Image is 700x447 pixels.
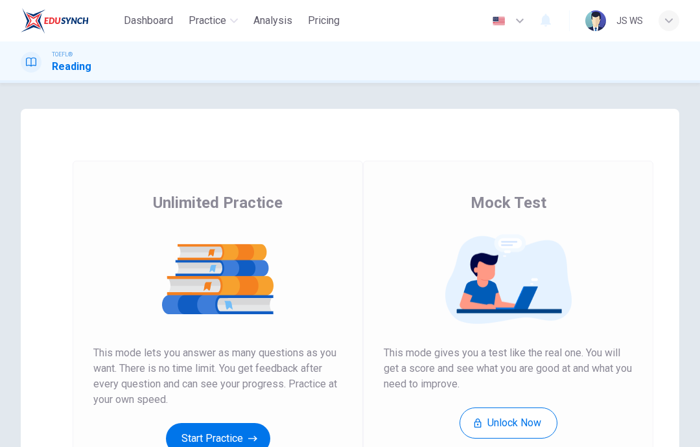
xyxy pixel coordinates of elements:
span: Mock Test [471,192,546,213]
span: Dashboard [124,13,173,29]
span: Practice [189,13,226,29]
img: Profile picture [585,10,606,31]
button: Unlock Now [460,407,557,439]
button: Practice [183,9,243,32]
span: This mode gives you a test like the real one. You will get a score and see what you are good at a... [384,345,633,392]
h1: Reading [52,59,91,74]
img: EduSynch logo [21,8,89,34]
span: This mode lets you answer as many questions as you want. There is no time limit. You get feedback... [93,345,342,407]
button: Pricing [303,9,345,32]
span: Pricing [308,13,340,29]
img: en [491,16,507,26]
button: Analysis [248,9,297,32]
span: Unlimited Practice [153,192,283,213]
span: Analysis [253,13,292,29]
div: ๋JS WS [616,13,643,29]
span: TOEFL® [52,50,73,59]
button: Dashboard [119,9,178,32]
a: EduSynch logo [21,8,119,34]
